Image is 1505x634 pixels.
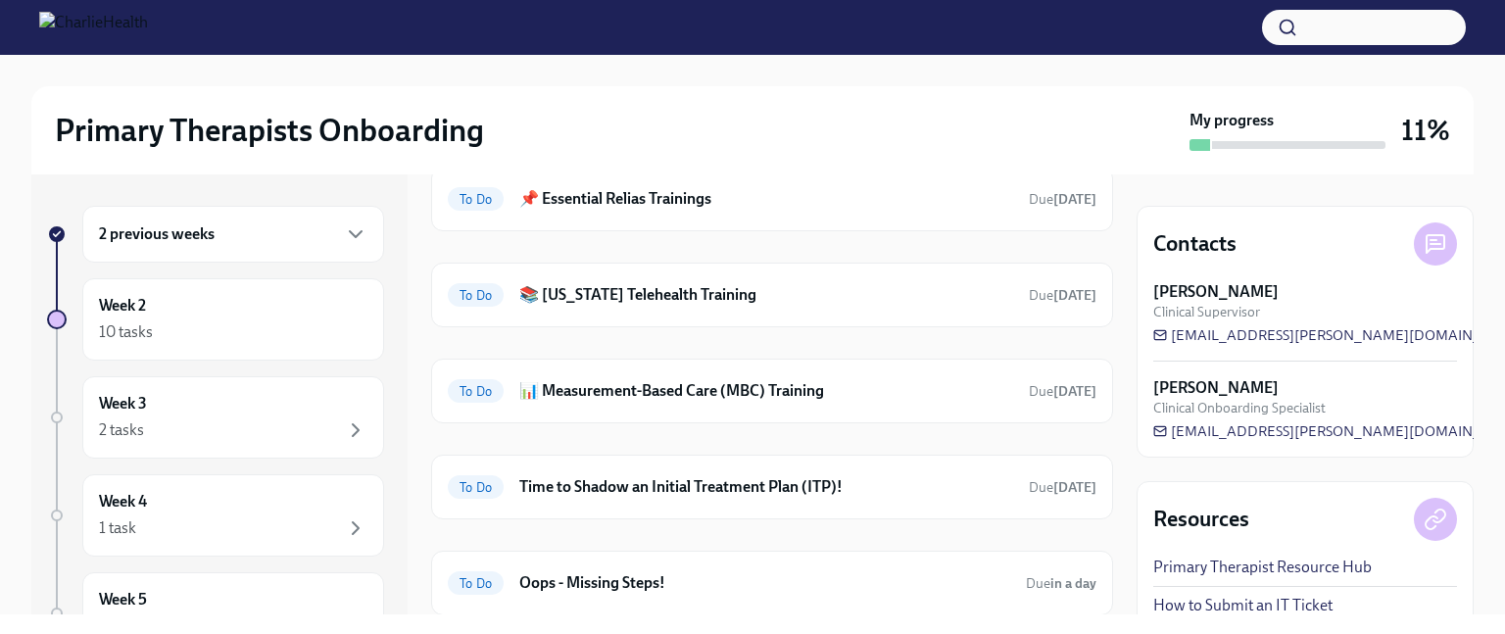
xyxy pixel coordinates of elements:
[1029,287,1096,304] span: Due
[47,376,384,459] a: Week 32 tasks
[519,284,1013,306] h6: 📚 [US_STATE] Telehealth Training
[47,278,384,361] a: Week 210 tasks
[1029,383,1096,400] span: Due
[448,192,504,207] span: To Do
[519,380,1013,402] h6: 📊 Measurement-Based Care (MBC) Training
[99,295,146,317] h6: Week 2
[1029,191,1096,208] span: Due
[1050,575,1096,592] strong: in a day
[99,491,147,512] h6: Week 4
[1026,574,1096,593] span: August 21st, 2025 10:00
[99,517,136,539] div: 1 task
[1053,191,1096,208] strong: [DATE]
[448,567,1096,599] a: To DoOops - Missing Steps!Duein a day
[448,183,1096,215] a: To Do📌 Essential Relias TrainingsDue[DATE]
[519,476,1013,498] h6: Time to Shadow an Initial Treatment Plan (ITP)!
[448,279,1096,311] a: To Do📚 [US_STATE] Telehealth TrainingDue[DATE]
[39,12,148,43] img: CharlieHealth
[448,288,504,303] span: To Do
[1189,110,1274,131] strong: My progress
[448,480,504,495] span: To Do
[519,188,1013,210] h6: 📌 Essential Relias Trainings
[55,111,484,150] h2: Primary Therapists Onboarding
[99,223,215,245] h6: 2 previous weeks
[99,393,147,415] h6: Week 3
[1053,383,1096,400] strong: [DATE]
[1401,113,1450,148] h3: 11%
[1029,382,1096,401] span: August 20th, 2025 10:00
[1153,229,1237,259] h4: Contacts
[1029,286,1096,305] span: August 25th, 2025 10:00
[1053,287,1096,304] strong: [DATE]
[448,384,504,399] span: To Do
[1153,281,1279,303] strong: [PERSON_NAME]
[1153,377,1279,399] strong: [PERSON_NAME]
[47,474,384,557] a: Week 41 task
[1026,575,1096,592] span: Due
[1029,479,1096,496] span: Due
[1053,479,1096,496] strong: [DATE]
[1029,478,1096,497] span: August 23rd, 2025 10:00
[82,206,384,263] div: 2 previous weeks
[99,419,144,441] div: 2 tasks
[1153,595,1333,616] a: How to Submit an IT Ticket
[448,375,1096,407] a: To Do📊 Measurement-Based Care (MBC) TrainingDue[DATE]
[99,589,147,610] h6: Week 5
[1153,399,1326,417] span: Clinical Onboarding Specialist
[1153,505,1249,534] h4: Resources
[448,471,1096,503] a: To DoTime to Shadow an Initial Treatment Plan (ITP)!Due[DATE]
[1029,190,1096,209] span: August 25th, 2025 10:00
[1153,557,1372,578] a: Primary Therapist Resource Hub
[99,321,153,343] div: 10 tasks
[1153,303,1260,321] span: Clinical Supervisor
[448,576,504,591] span: To Do
[519,572,1010,594] h6: Oops - Missing Steps!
